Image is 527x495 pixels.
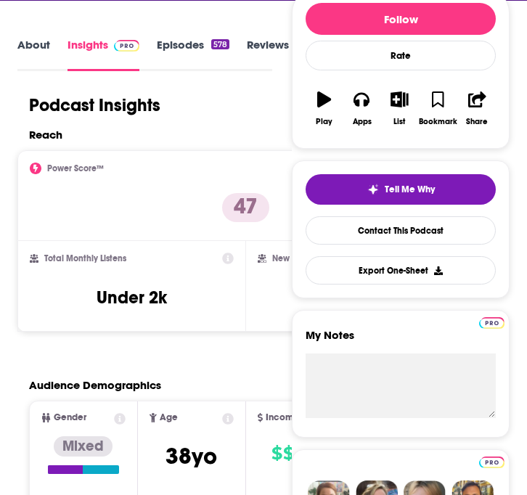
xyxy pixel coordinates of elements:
button: Follow [306,3,496,35]
a: Pro website [479,315,504,329]
img: tell me why sparkle [367,184,379,195]
img: Podchaser Pro [114,40,139,52]
div: Bookmark [419,117,457,126]
h3: Under 2k [97,287,167,308]
button: Share [458,82,496,135]
div: Mixed [54,436,113,457]
span: Gender [54,413,86,422]
a: Reviews [247,38,303,71]
a: Episodes578 [157,38,229,71]
a: About [17,38,50,71]
button: List [381,82,419,135]
span: $ [271,442,282,465]
div: 578 [211,39,229,49]
div: List [393,117,405,126]
div: Apps [353,117,372,126]
div: Play [316,117,332,126]
span: Tell Me Why [385,184,435,195]
h2: Total Monthly Listens [44,253,126,263]
button: tell me why sparkleTell Me Why [306,174,496,205]
a: Pro website [479,454,504,468]
span: Income [266,413,299,422]
a: Contact This Podcast [306,216,496,245]
button: Play [306,82,343,135]
span: Age [160,413,178,422]
button: Bookmark [418,82,458,135]
h2: Reach [29,128,62,142]
a: InsightsPodchaser Pro [68,38,139,71]
span: 38 yo [166,442,217,470]
div: Share [466,117,488,126]
span: $ [283,442,293,465]
button: Export One-Sheet [306,256,496,285]
h2: New Episode Listens [272,253,352,263]
label: My Notes [306,328,496,353]
h2: Audience Demographics [29,378,161,392]
img: Podchaser Pro [479,457,504,468]
h1: Podcast Insights [29,94,160,116]
button: Apps [343,82,381,135]
img: Podchaser Pro [479,317,504,329]
h2: Power Score™ [47,163,104,173]
p: 47 [222,193,269,222]
div: Rate [306,41,496,70]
